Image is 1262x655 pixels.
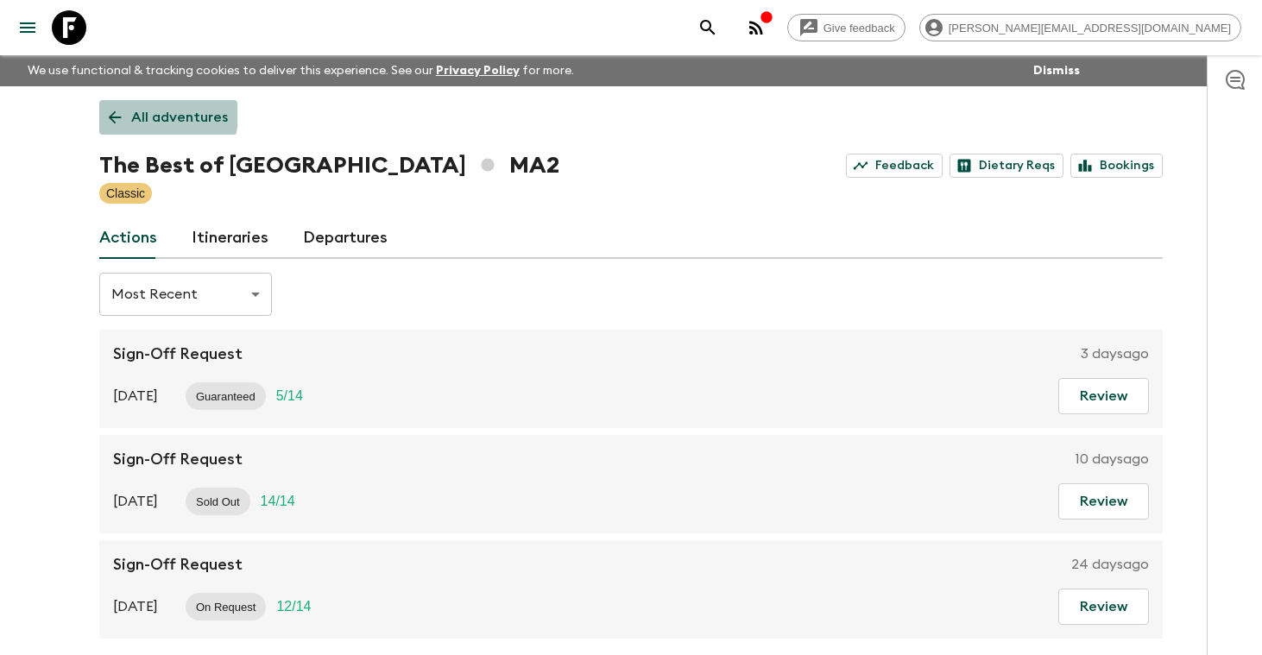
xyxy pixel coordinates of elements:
p: 24 days ago [1071,554,1149,575]
p: Sign-Off Request [113,554,243,575]
span: Guaranteed [186,390,266,403]
p: We use functional & tracking cookies to deliver this experience. See our for more. [21,55,581,86]
p: [DATE] [113,596,158,617]
div: Most Recent [99,270,272,318]
a: All adventures [99,100,237,135]
p: 12 / 14 [276,596,311,617]
div: [PERSON_NAME][EMAIL_ADDRESS][DOMAIN_NAME] [919,14,1241,41]
button: Review [1058,483,1149,520]
span: Give feedback [814,22,905,35]
button: Review [1058,378,1149,414]
p: Sign-Off Request [113,343,243,364]
span: On Request [186,601,266,614]
button: menu [10,10,45,45]
p: 5 / 14 [276,386,303,406]
button: Dismiss [1029,59,1084,83]
a: Itineraries [192,217,268,259]
p: All adventures [131,107,228,128]
button: Review [1058,589,1149,625]
a: Privacy Policy [436,65,520,77]
a: Give feedback [787,14,905,41]
p: Classic [106,185,145,202]
div: Trip Fill [250,488,306,515]
span: [PERSON_NAME][EMAIL_ADDRESS][DOMAIN_NAME] [939,22,1240,35]
p: [DATE] [113,386,158,406]
p: [DATE] [113,491,158,512]
div: Trip Fill [266,382,313,410]
p: 14 / 14 [261,491,295,512]
a: Feedback [846,154,943,178]
span: Sold Out [186,495,250,508]
p: 10 days ago [1076,449,1149,469]
p: Sign-Off Request [113,449,243,469]
a: Actions [99,217,157,259]
p: 3 days ago [1081,343,1149,364]
div: Trip Fill [266,593,321,620]
a: Bookings [1070,154,1163,178]
a: Departures [303,217,388,259]
h1: The Best of [GEOGRAPHIC_DATA] MA2 [99,148,559,183]
button: search adventures [691,10,725,45]
a: Dietary Reqs [950,154,1063,178]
